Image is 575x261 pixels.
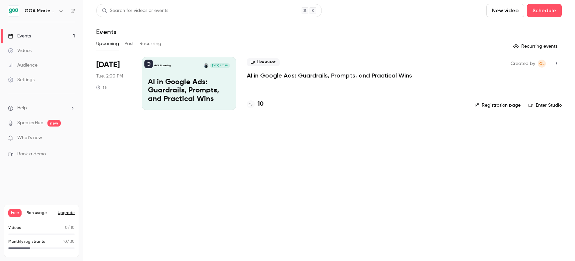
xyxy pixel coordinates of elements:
[142,57,236,110] a: AI in Google Ads: Guardrails, Prompts, and Practical WinsGOA MarketingLuke Boudour[DATE] 2:00 PMA...
[204,63,208,68] img: Luke Boudour
[67,135,75,141] iframe: Noticeable Trigger
[8,6,19,16] img: GOA Marketing
[96,85,108,90] div: 1 h
[124,38,134,49] button: Past
[17,134,42,141] span: What's new
[25,8,56,14] h6: GOA Marketing
[247,58,280,66] span: Live event
[210,63,230,68] span: [DATE] 2:00 PM
[486,4,524,17] button: New video
[8,77,35,83] div: Settings
[8,33,31,39] div: Events
[8,47,32,54] div: Videos
[139,38,162,49] button: Recurring
[539,60,544,68] span: OL
[47,120,61,127] span: new
[8,209,22,217] span: Free
[510,41,562,52] button: Recurring events
[474,102,521,109] a: Registration page
[148,78,230,104] p: AI in Google Ads: Guardrails, Prompts, and Practical Wins
[65,226,68,230] span: 0
[65,225,75,231] p: / 10
[17,151,46,158] span: Book a demo
[96,60,120,70] span: [DATE]
[529,102,562,109] a: Enter Studio
[102,7,168,14] div: Search for videos or events
[96,28,116,36] h1: Events
[247,72,412,79] a: AI in Google Ads: Guardrails, Prompts, and Practical Wins
[257,100,263,109] h4: 10
[96,57,131,110] div: Sep 23 Tue, 2:00 PM (Europe/London)
[538,60,546,68] span: Olivia Lauridsen
[8,105,75,112] li: help-dropdown-opener
[58,210,75,216] button: Upgrade
[8,225,21,231] p: Videos
[96,38,119,49] button: Upcoming
[96,73,123,79] span: Tue, 2:00 PM
[17,105,27,112] span: Help
[63,240,67,244] span: 10
[26,210,54,216] span: Plan usage
[527,4,562,17] button: Schedule
[154,64,171,67] p: GOA Marketing
[63,239,75,245] p: / 30
[8,239,45,245] p: Monthly registrants
[8,62,37,69] div: Audience
[247,100,263,109] a: 10
[17,120,43,127] a: SpeakerHub
[511,60,535,68] span: Created by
